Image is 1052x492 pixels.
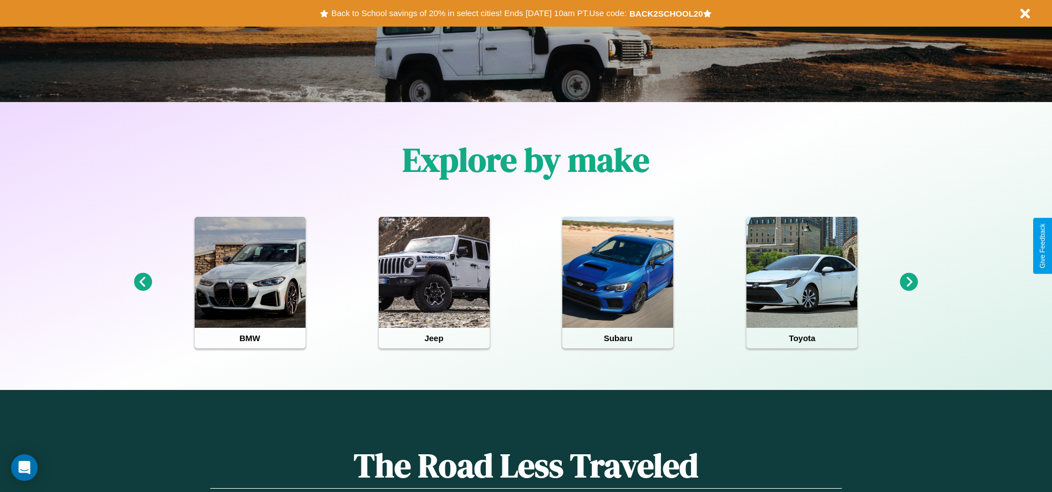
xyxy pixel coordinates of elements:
[1039,224,1046,268] div: Give Feedback
[379,328,490,348] h4: Jeep
[629,9,703,18] b: BACK2SCHOOL20
[195,328,306,348] h4: BMW
[403,137,649,182] h1: Explore by make
[328,6,629,21] button: Back to School savings of 20% in select cities! Ends [DATE] 10am PT.Use code:
[11,454,38,481] div: Open Intercom Messenger
[210,443,841,489] h1: The Road Less Traveled
[562,328,673,348] h4: Subaru
[746,328,857,348] h4: Toyota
